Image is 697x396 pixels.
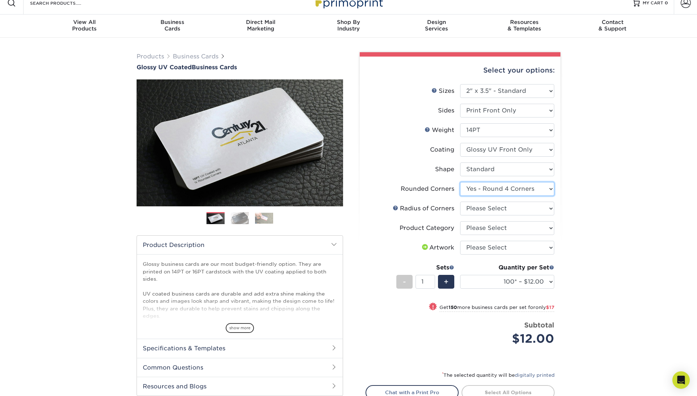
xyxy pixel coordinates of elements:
a: Glossy UV CoatedBusiness Cards [137,64,343,71]
div: Services [392,19,480,32]
iframe: Google Customer Reviews [2,374,62,393]
strong: 150 [448,305,457,310]
span: Resources [480,19,568,25]
span: View All [41,19,129,25]
img: Glossy UV Coated 01 [137,40,343,246]
span: Contact [568,19,656,25]
img: Business Cards 01 [206,210,225,228]
div: Coating [430,145,454,154]
span: Business [129,19,217,25]
span: 0 [665,0,668,5]
a: Contact& Support [568,15,656,38]
div: Weight [425,126,454,135]
div: Open Intercom Messenger [672,371,690,389]
div: Rounded Corners [401,185,454,193]
div: Shape [435,165,454,174]
h1: Business Cards [137,64,343,71]
span: ! [432,303,434,311]
p: Glossy business cards are our most budget-friendly option. They are printed on 14PT or 16PT cards... [143,260,337,356]
div: Sizes [431,87,454,95]
div: Artwork [421,243,454,252]
span: show more [226,323,254,333]
img: Business Cards 02 [231,212,249,224]
h2: Common Questions [137,358,343,377]
a: Shop ByIndustry [305,15,393,38]
div: Products [41,19,129,32]
h2: Product Description [137,236,343,254]
div: Quantity per Set [460,263,554,272]
div: & Templates [480,19,568,32]
span: Shop By [305,19,393,25]
span: Design [392,19,480,25]
a: Products [137,53,164,60]
span: Direct Mail [217,19,305,25]
div: Cards [129,19,217,32]
div: Radius of Corners [393,204,454,213]
span: + [444,276,448,287]
a: DesignServices [392,15,480,38]
a: Business Cards [173,53,218,60]
a: Direct MailMarketing [217,15,305,38]
div: Product Category [400,224,454,232]
a: digitally printed [515,372,555,378]
a: View AllProducts [41,15,129,38]
div: Sets [396,263,454,272]
span: $17 [546,305,554,310]
small: Get more business cards per set for [439,305,554,312]
h2: Resources and Blogs [137,377,343,396]
a: BusinessCards [129,15,217,38]
span: Glossy UV Coated [137,64,192,71]
span: - [403,276,406,287]
div: & Support [568,19,656,32]
strong: Subtotal [524,321,554,329]
div: Sides [438,106,454,115]
img: Business Cards 03 [255,213,273,224]
a: Resources& Templates [480,15,568,38]
div: Marketing [217,19,305,32]
small: The selected quantity will be [442,372,555,378]
h2: Specifications & Templates [137,339,343,358]
div: Industry [305,19,393,32]
div: Select your options: [366,57,555,84]
div: $12.00 [466,330,554,347]
span: only [535,305,554,310]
